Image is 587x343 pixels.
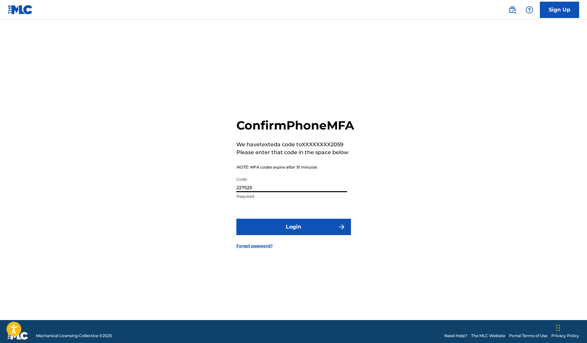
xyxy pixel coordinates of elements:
span: Mechanical Licensing Collective © 2025 [36,333,112,339]
a: Privacy Policy [551,333,579,339]
iframe: Chat Widget [554,312,587,343]
img: MLC Logo [8,5,33,14]
p: Required [236,193,347,199]
div: Drag [556,318,560,338]
img: f7272a7cc735f4ea7f67.svg [338,223,346,231]
button: Login [236,219,351,235]
div: Help [523,3,536,16]
a: Portal Terms of Use [509,333,547,339]
a: Sign Up [540,2,579,18]
p: NOTE: MFA codes expire after 15 minutes [236,164,354,170]
a: Need Help? [444,333,467,339]
p: We have texted a code to XXXXXXXX2059 [236,141,354,149]
img: help [525,6,533,14]
img: logo [8,332,28,340]
p: Please enter that code in the space below [236,149,354,156]
a: Public Search [506,3,519,16]
img: search [508,6,516,14]
a: Forgot password? [236,243,273,249]
h2: Confirm Phone MFA [236,118,354,133]
a: The MLC Website [471,333,505,339]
